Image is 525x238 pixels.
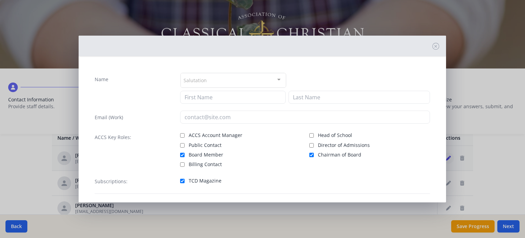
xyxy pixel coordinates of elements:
[309,133,314,138] input: Head of School
[95,134,131,141] label: ACCS Key Roles:
[180,143,185,148] input: Public Contact
[309,153,314,157] input: Chairman of Board
[309,143,314,148] input: Director of Admissions
[189,161,222,168] span: Billing Contact
[318,132,352,139] span: Head of School
[180,162,185,167] input: Billing Contact
[189,151,223,158] span: Board Member
[189,177,221,184] span: TCD Magazine
[95,178,127,185] label: Subscriptions:
[95,76,108,83] label: Name
[180,91,286,104] input: First Name
[180,111,430,124] input: contact@site.com
[189,142,221,149] span: Public Contact
[180,153,185,157] input: Board Member
[318,142,370,149] span: Director of Admissions
[180,133,185,138] input: ACCS Account Manager
[189,132,242,139] span: ACCS Account Manager
[318,151,361,158] span: Chairman of Board
[180,179,185,183] input: TCD Magazine
[95,114,123,121] label: Email (Work)
[288,91,430,104] input: Last Name
[184,76,207,84] span: Salutation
